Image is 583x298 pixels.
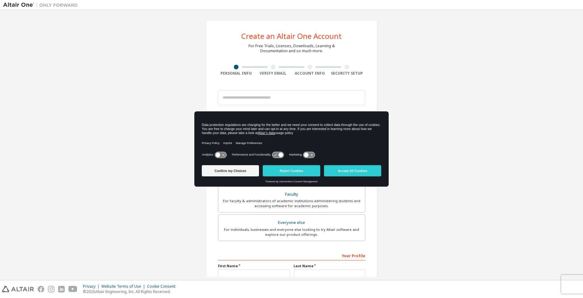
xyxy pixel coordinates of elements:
[255,71,292,76] div: Verify Email
[222,190,361,199] div: Faculty
[328,71,365,76] div: Security Setup
[58,286,65,292] img: linkedin.svg
[2,286,34,292] img: altair_logo.svg
[68,286,77,292] img: youtube.svg
[218,71,255,76] div: Personal Info
[241,32,342,40] div: Create an Altair One Account
[292,71,329,76] div: Account Info
[218,263,290,268] label: First Name
[3,2,81,8] img: Altair One
[222,218,361,227] div: Everyone else
[222,227,361,237] div: For individuals, businesses and everyone else looking to try Altair software and explore our prod...
[294,263,365,268] label: Last Name
[147,284,179,289] div: Cookie Consent
[83,289,179,294] p: © 2025 Altair Engineering, Inc. All Rights Reserved.
[248,44,335,54] div: For Free Trials, Licenses, Downloads, Learning & Documentation and so much more.
[222,198,361,208] div: For faculty & administrators of academic institutions administering students and accessing softwa...
[48,286,54,292] img: instagram.svg
[38,286,44,292] img: facebook.svg
[218,250,365,260] div: Your Profile
[83,284,101,289] div: Privacy
[101,284,147,289] div: Website Terms of Use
